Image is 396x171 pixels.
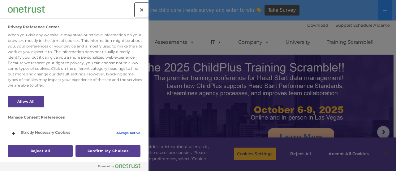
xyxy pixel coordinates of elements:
h3: Manage Consent Preferences [8,115,143,123]
div: When you visit any website, it may store or retrieve information on your browser, mostly in the f... [8,32,143,88]
div: Company Logo [8,3,45,16]
button: Close [135,3,148,17]
img: Company Logo [8,6,45,12]
h2: Privacy Preference Center [8,25,59,29]
button: Reject All [8,145,73,157]
a: Powered by OneTrust Opens in a new Tab [98,163,145,171]
button: Allow All [8,96,44,107]
img: Powered by OneTrust Opens in a new Tab [98,163,140,168]
button: Confirm My Choices [75,145,140,157]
